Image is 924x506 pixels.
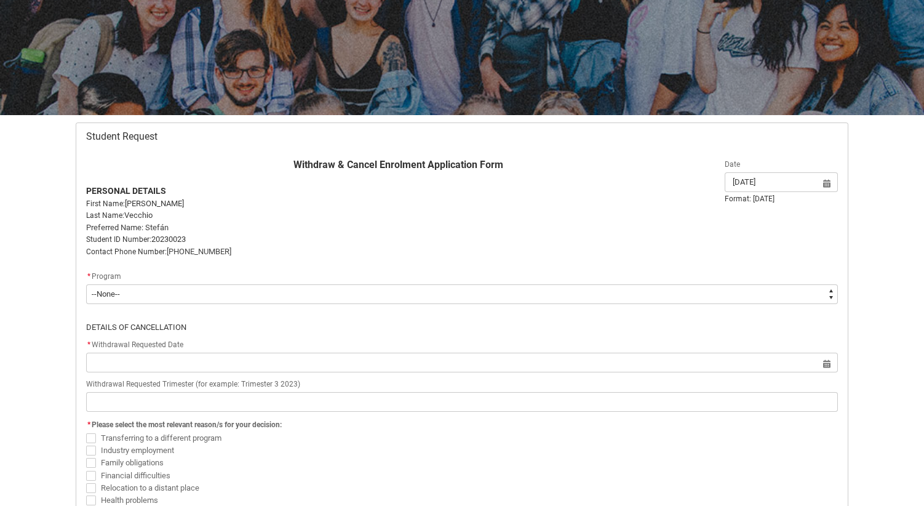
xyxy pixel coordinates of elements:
[92,420,282,429] span: Please select the most relevant reason/s for your decision:
[101,483,199,492] span: Relocation to a distant place
[92,272,121,281] span: Program
[86,131,157,143] span: Student Request
[86,321,838,334] p: DETAILS OF CANCELLATION
[101,458,164,467] span: Family obligations
[86,247,167,256] span: Contact Phone Number:
[87,420,90,429] abbr: required
[86,209,710,222] p: Vecchio
[86,198,710,210] p: [PERSON_NAME]
[87,340,90,349] abbr: required
[86,233,710,246] p: 20230023
[86,186,166,196] strong: PERSONAL DETAILS
[86,211,124,220] span: Last Name:
[167,247,231,256] span: [PHONE_NUMBER]
[101,471,170,480] span: Financial difficulties
[86,223,169,232] span: Preferred Name: Stefán
[725,160,740,169] span: Date
[101,433,221,443] span: Transferring to a different program
[725,193,838,204] div: Format: [DATE]
[86,235,151,244] span: Student ID Number:
[86,380,300,388] span: Withdrawal Requested Trimester (for example: Trimester 3 2023)
[101,446,174,455] span: Industry employment
[86,199,125,208] span: First Name:
[101,496,158,505] span: Health problems
[293,159,503,171] strong: Withdraw & Cancel Enrolment Application Form
[87,272,90,281] abbr: required
[86,340,183,349] span: Withdrawal Requested Date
